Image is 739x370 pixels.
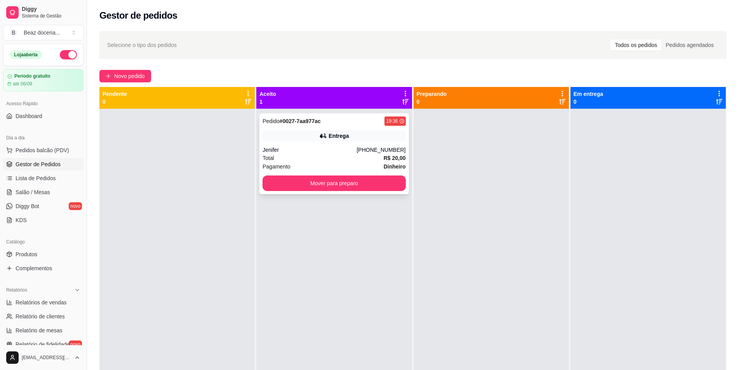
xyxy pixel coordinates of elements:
[259,98,276,106] p: 1
[16,174,56,182] span: Lista de Pedidos
[263,118,280,124] span: Pedido
[22,13,80,19] span: Sistema de Gestão
[22,354,71,361] span: [EMAIL_ADDRESS][DOMAIN_NAME]
[3,25,83,40] button: Select a team
[384,163,406,170] strong: Dinheiro
[3,348,83,367] button: [EMAIL_ADDRESS][DOMAIN_NAME]
[329,132,349,140] div: Entrega
[10,29,17,36] span: B
[263,175,405,191] button: Mover para preparo
[386,118,398,124] div: 19:36
[13,81,32,87] article: até 06/09
[3,248,83,261] a: Produtos
[106,73,111,79] span: plus
[259,90,276,98] p: Aceito
[14,73,50,79] article: Período gratuito
[16,202,39,210] span: Diggy Bot
[3,310,83,323] a: Relatório de clientes
[3,158,83,170] a: Gestor de Pedidos
[6,287,27,293] span: Relatórios
[16,313,65,320] span: Relatório de clientes
[16,264,52,272] span: Complementos
[3,296,83,309] a: Relatórios de vendas
[280,118,321,124] strong: # 0027-7aa977ac
[263,162,290,171] span: Pagamento
[574,90,603,98] p: Em entrega
[574,98,603,106] p: 0
[114,72,145,80] span: Novo pedido
[10,50,42,59] div: Loja aberta
[3,338,83,351] a: Relatório de fidelidadenovo
[16,112,42,120] span: Dashboard
[103,98,127,106] p: 0
[16,340,70,348] span: Relatório de fidelidade
[16,188,50,196] span: Salão / Mesas
[3,69,83,91] a: Período gratuitoaté 06/09
[22,6,80,13] span: Diggy
[417,98,447,106] p: 0
[107,41,177,49] span: Selecione o tipo dos pedidos
[99,70,151,82] button: Novo pedido
[3,3,83,22] a: DiggySistema de Gestão
[263,154,274,162] span: Total
[3,132,83,144] div: Dia a dia
[16,250,37,258] span: Produtos
[384,155,406,161] strong: R$ 20,00
[610,40,661,50] div: Todos os pedidos
[3,262,83,274] a: Complementos
[3,97,83,110] div: Acesso Rápido
[661,40,718,50] div: Pedidos agendados
[3,186,83,198] a: Salão / Mesas
[3,172,83,184] a: Lista de Pedidos
[3,214,83,226] a: KDS
[24,29,60,36] div: Beaz doceria ...
[16,216,27,224] span: KDS
[16,160,61,168] span: Gestor de Pedidos
[3,200,83,212] a: Diggy Botnovo
[356,146,405,154] div: [PHONE_NUMBER]
[263,146,356,154] div: Jenifer
[99,9,177,22] h2: Gestor de pedidos
[16,327,63,334] span: Relatório de mesas
[103,90,127,98] p: Pendente
[3,324,83,337] a: Relatório de mesas
[417,90,447,98] p: Preparando
[16,146,69,154] span: Pedidos balcão (PDV)
[3,236,83,248] div: Catálogo
[60,50,77,59] button: Alterar Status
[3,144,83,156] button: Pedidos balcão (PDV)
[16,299,67,306] span: Relatórios de vendas
[3,110,83,122] a: Dashboard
